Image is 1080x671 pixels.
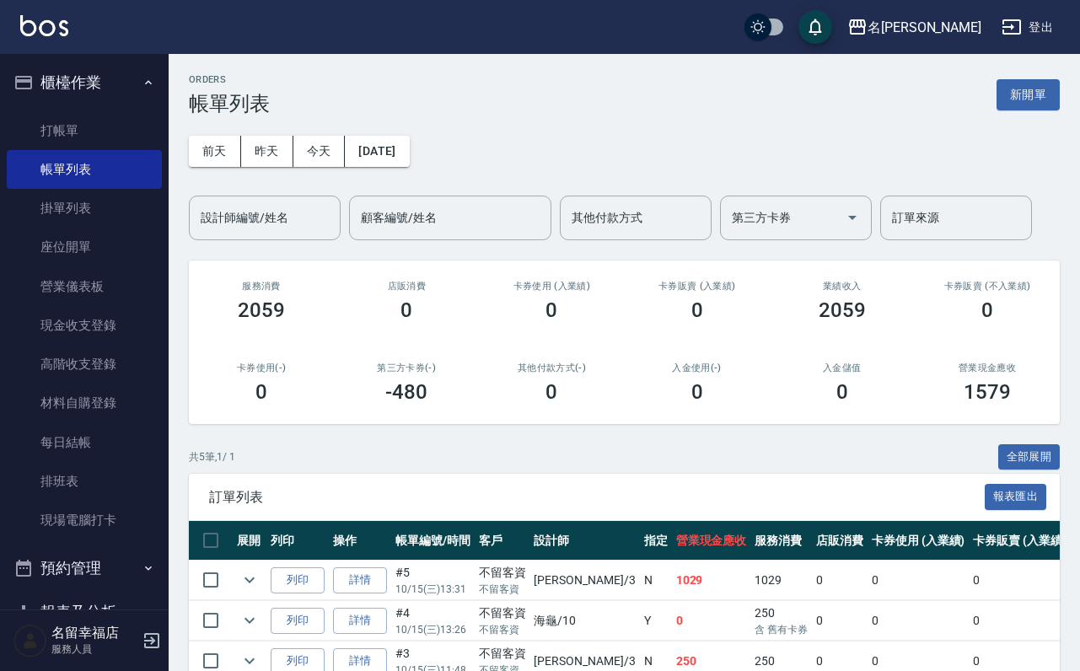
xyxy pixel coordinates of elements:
a: 詳情 [333,608,387,634]
th: 客戶 [475,521,530,561]
h2: 卡券使用 (入業績) [499,281,604,292]
a: 營業儀表板 [7,267,162,306]
p: 不留客資 [479,622,526,637]
p: 10/15 (三) 13:26 [395,622,470,637]
h2: ORDERS [189,74,270,85]
h3: 0 [255,380,267,404]
h3: -480 [385,380,427,404]
button: 昨天 [241,136,293,167]
button: save [798,10,832,44]
button: 列印 [271,608,325,634]
h3: 帳單列表 [189,92,270,115]
td: 0 [868,601,970,641]
a: 現金收支登錄 [7,306,162,345]
h2: 店販消費 [354,281,459,292]
p: 10/15 (三) 13:31 [395,582,470,597]
h3: 0 [545,380,557,404]
h2: 卡券販賣 (不入業績) [935,281,1040,292]
th: 店販消費 [812,521,868,561]
button: expand row [237,567,262,593]
img: Person [13,624,47,658]
button: expand row [237,608,262,633]
td: [PERSON_NAME] /3 [529,561,639,600]
td: 海龜 /10 [529,601,639,641]
a: 排班表 [7,462,162,501]
h3: 0 [691,380,703,404]
img: Logo [20,15,68,36]
h3: 0 [400,298,412,322]
p: 含 舊有卡券 [755,622,808,637]
button: 列印 [271,567,325,593]
h3: 服務消費 [209,281,314,292]
div: 不留客資 [479,564,526,582]
td: 0 [969,601,1071,641]
button: 今天 [293,136,346,167]
h2: 營業現金應收 [935,362,1040,373]
p: 不留客資 [479,582,526,597]
button: 新開單 [997,79,1060,110]
div: 不留客資 [479,604,526,622]
h2: 第三方卡券(-) [354,362,459,373]
td: N [640,561,672,600]
button: 報表匯出 [985,484,1047,510]
h3: 2059 [819,298,866,322]
a: 打帳單 [7,111,162,150]
th: 卡券使用 (入業績) [868,521,970,561]
p: 共 5 筆, 1 / 1 [189,449,235,464]
a: 高階收支登錄 [7,345,162,384]
button: 全部展開 [998,444,1061,470]
h3: 0 [836,380,848,404]
th: 展開 [233,521,266,561]
h3: 1579 [964,380,1011,404]
td: 0 [969,561,1071,600]
h3: 0 [981,298,993,322]
a: 詳情 [333,567,387,593]
td: Y [640,601,672,641]
td: 0 [672,601,751,641]
p: 服務人員 [51,641,137,657]
button: 報表及分析 [7,590,162,634]
th: 帳單編號/時間 [391,521,475,561]
a: 現場電腦打卡 [7,501,162,539]
h2: 卡券販賣 (入業績) [644,281,749,292]
a: 材料自購登錄 [7,384,162,422]
th: 設計師 [529,521,639,561]
a: 座位開單 [7,228,162,266]
div: 名[PERSON_NAME] [868,17,981,38]
h2: 卡券使用(-) [209,362,314,373]
td: #4 [391,601,475,641]
td: 0 [812,561,868,600]
h2: 入金儲值 [790,362,895,373]
span: 訂單列表 [209,489,985,506]
th: 服務消費 [750,521,812,561]
button: Open [839,204,866,231]
button: [DATE] [345,136,409,167]
a: 報表匯出 [985,488,1047,504]
th: 營業現金應收 [672,521,751,561]
a: 每日結帳 [7,423,162,462]
td: 250 [750,601,812,641]
td: #5 [391,561,475,600]
a: 掛單列表 [7,189,162,228]
h3: 2059 [238,298,285,322]
h2: 其他付款方式(-) [499,362,604,373]
a: 帳單列表 [7,150,162,189]
h2: 業績收入 [790,281,895,292]
h2: 入金使用(-) [644,362,749,373]
button: 名[PERSON_NAME] [841,10,988,45]
td: 0 [868,561,970,600]
th: 卡券販賣 (入業績) [969,521,1071,561]
button: 登出 [995,12,1060,43]
h3: 0 [691,298,703,322]
h5: 名留幸福店 [51,625,137,641]
th: 列印 [266,521,329,561]
button: 櫃檯作業 [7,61,162,105]
th: 操作 [329,521,391,561]
a: 新開單 [997,86,1060,102]
button: 前天 [189,136,241,167]
td: 0 [812,601,868,641]
th: 指定 [640,521,672,561]
button: 預約管理 [7,546,162,590]
h3: 0 [545,298,557,322]
div: 不留客資 [479,645,526,663]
